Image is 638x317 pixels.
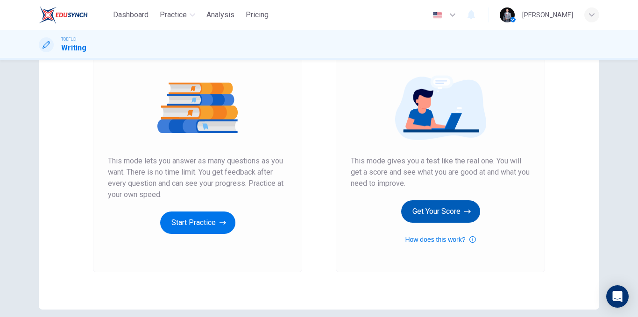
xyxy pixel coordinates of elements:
button: Get Your Score [401,200,480,223]
button: How does this work? [405,234,475,245]
button: Dashboard [109,7,152,23]
span: Pricing [246,9,269,21]
div: Open Intercom Messenger [606,285,629,308]
h1: Writing [61,42,86,54]
div: [PERSON_NAME] [522,9,573,21]
span: This mode gives you a test like the real one. You will get a score and see what you are good at a... [351,155,530,189]
span: TOEFL® [61,36,76,42]
a: EduSynch logo [39,6,109,24]
button: Start Practice [160,211,235,234]
span: Analysis [206,9,234,21]
span: Practice [160,9,187,21]
button: Pricing [242,7,272,23]
span: Dashboard [113,9,149,21]
img: Profile picture [500,7,515,22]
img: en [432,12,443,19]
button: Analysis [203,7,238,23]
img: EduSynch logo [39,6,88,24]
span: This mode lets you answer as many questions as you want. There is no time limit. You get feedback... [108,155,287,200]
button: Practice [156,7,199,23]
